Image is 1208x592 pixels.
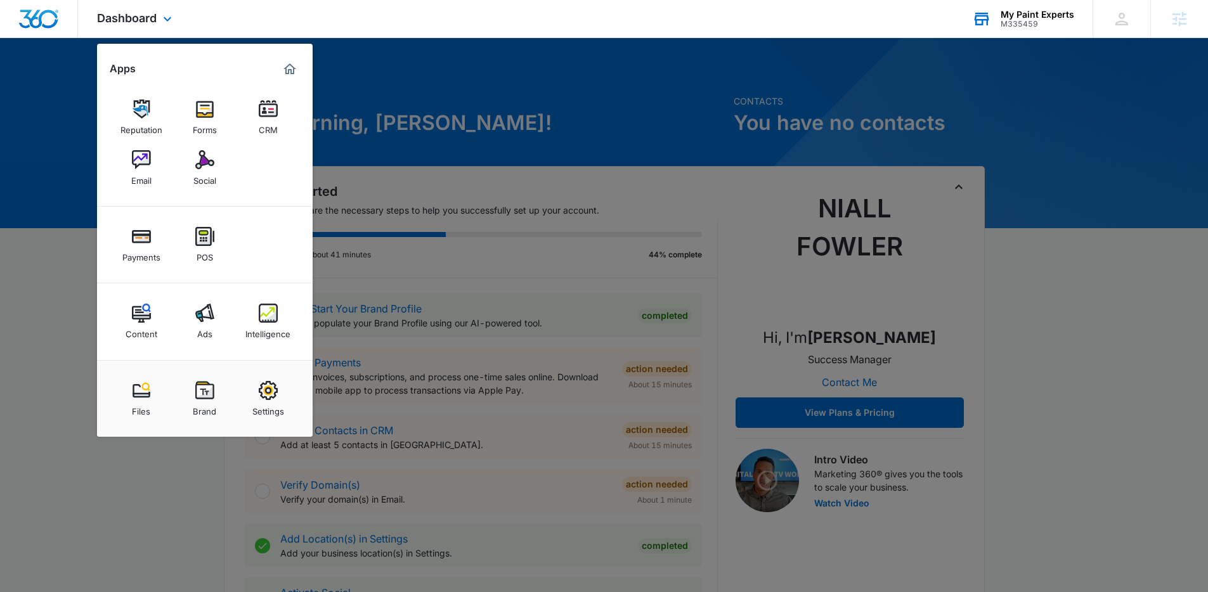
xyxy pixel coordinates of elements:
a: Content [117,297,166,345]
a: Intelligence [244,297,292,345]
a: Ads [181,297,229,345]
div: account id [1001,20,1074,29]
div: CRM [259,119,278,135]
a: Files [117,375,166,423]
h2: Apps [110,63,136,75]
div: Brand [193,400,216,416]
div: Content [126,323,157,339]
a: Forms [181,93,229,141]
div: Reputation [120,119,162,135]
a: CRM [244,93,292,141]
a: Settings [244,375,292,423]
div: Settings [252,400,284,416]
div: Payments [122,246,160,262]
a: Payments [117,221,166,269]
a: Social [181,144,229,192]
a: Brand [181,375,229,423]
div: Ads [197,323,212,339]
div: account name [1001,10,1074,20]
div: POS [197,246,213,262]
div: Intelligence [245,323,290,339]
div: Social [193,169,216,186]
div: Forms [193,119,217,135]
a: Reputation [117,93,166,141]
div: Email [131,169,152,186]
a: Email [117,144,166,192]
div: Files [132,400,150,416]
a: POS [181,221,229,269]
span: Dashboard [97,11,157,25]
a: Marketing 360® Dashboard [280,59,300,79]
